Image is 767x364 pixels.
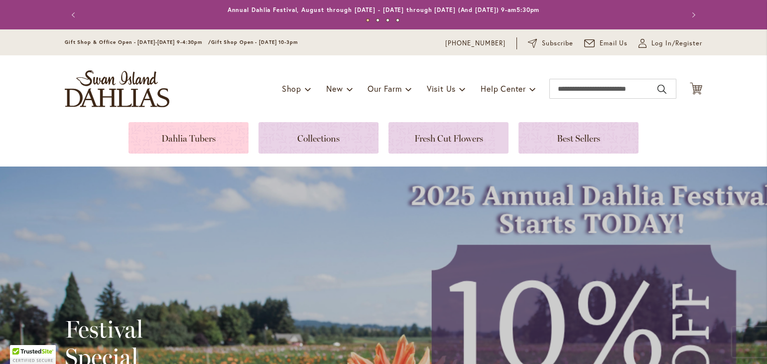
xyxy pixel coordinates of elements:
a: [PHONE_NUMBER] [445,38,506,48]
a: Subscribe [528,38,573,48]
span: Gift Shop & Office Open - [DATE]-[DATE] 9-4:30pm / [65,39,211,45]
span: Our Farm [368,83,401,94]
button: 4 of 4 [396,18,399,22]
a: Email Us [584,38,628,48]
span: Gift Shop Open - [DATE] 10-3pm [211,39,298,45]
span: New [326,83,343,94]
a: Log In/Register [639,38,702,48]
span: Email Us [600,38,628,48]
a: store logo [65,70,169,107]
button: 3 of 4 [386,18,389,22]
span: Visit Us [427,83,456,94]
button: 2 of 4 [376,18,380,22]
span: Log In/Register [651,38,702,48]
button: Next [682,5,702,25]
span: Subscribe [542,38,573,48]
a: Annual Dahlia Festival, August through [DATE] - [DATE] through [DATE] (And [DATE]) 9-am5:30pm [228,6,540,13]
span: Help Center [481,83,526,94]
button: Previous [65,5,85,25]
span: Shop [282,83,301,94]
button: 1 of 4 [366,18,370,22]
